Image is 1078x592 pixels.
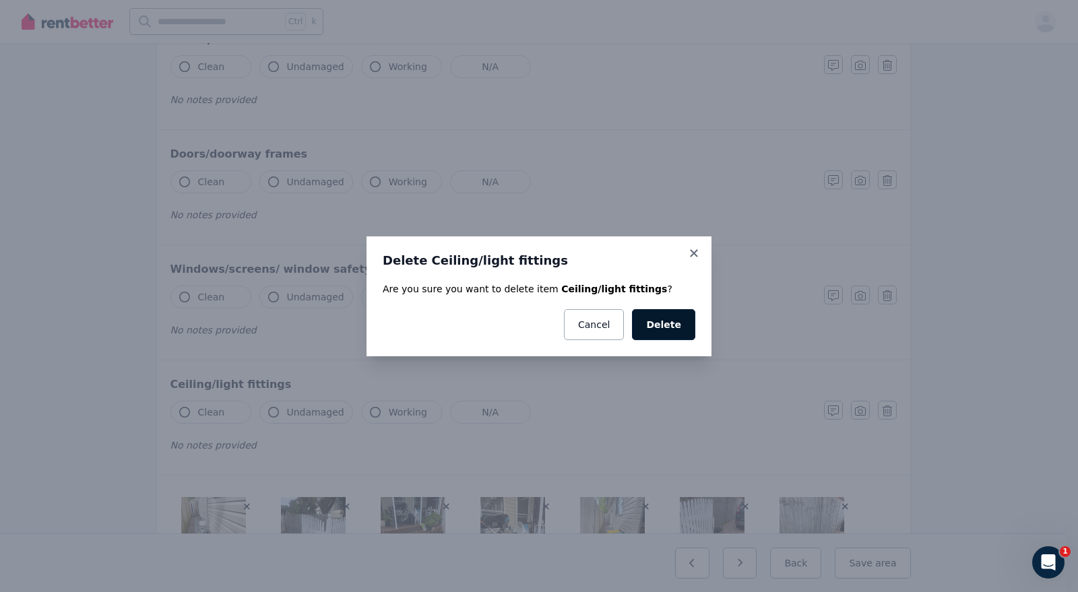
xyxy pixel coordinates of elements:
button: Delete [632,309,695,340]
button: Cancel [564,309,624,340]
p: Are you sure you want to delete item ? [383,282,695,296]
iframe: Intercom live chat [1032,546,1065,579]
span: 1 [1060,546,1071,557]
h3: Delete Ceiling/light fittings [383,253,695,269]
span: Ceiling/light fittings [561,284,667,294]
